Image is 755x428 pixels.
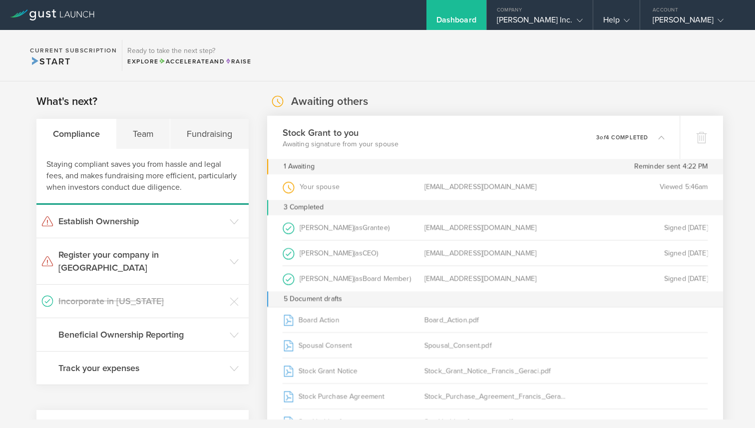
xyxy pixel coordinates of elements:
[362,274,409,283] span: Board Member
[566,174,708,200] div: Viewed 5:46am
[282,384,424,409] div: Stock Purchase Agreement
[653,15,738,30] div: [PERSON_NAME]
[282,358,424,383] div: Stock Grant Notice
[424,384,566,409] div: Stock_Purchase_Agreement_Francis_Geraci.pdf
[30,47,117,53] h2: Current Subscription
[497,15,583,30] div: [PERSON_NAME] Inc.
[566,241,708,266] div: Signed [DATE]
[436,15,476,30] div: Dashboard
[291,94,368,109] h2: Awaiting others
[36,119,116,149] div: Compliance
[424,307,566,332] div: Board_Action.pdf
[58,328,225,341] h3: Beneficial Ownership Reporting
[566,266,708,292] div: Signed [DATE]
[36,149,249,205] div: Staying compliant saves you from hassle and legal fees, and makes fundraising more efficient, par...
[377,249,378,257] span: )
[424,266,566,292] div: [EMAIL_ADDRESS][DOMAIN_NAME]
[362,223,387,232] span: Grantee
[566,215,708,240] div: Signed [DATE]
[354,223,362,232] span: (as
[603,15,630,30] div: Help
[424,215,566,240] div: [EMAIL_ADDRESS][DOMAIN_NAME]
[362,249,377,257] span: CEO
[354,249,362,257] span: (as
[283,159,314,174] div: 1 Awaiting
[116,119,170,149] div: Team
[282,139,398,149] p: Awaiting signature from your spouse
[267,292,723,307] div: 5 Document drafts
[225,58,251,65] span: Raise
[159,58,225,65] span: and
[282,126,398,139] h3: Stock Grant to you
[58,362,225,375] h3: Track your expenses
[424,174,566,200] div: [EMAIL_ADDRESS][DOMAIN_NAME]
[282,241,424,266] div: [PERSON_NAME]
[170,119,248,149] div: Fundraising
[30,56,70,67] span: Start
[282,266,424,292] div: [PERSON_NAME]
[127,57,251,66] div: Explore
[127,47,251,54] h3: Ready to take the next step?
[122,40,256,71] div: Ready to take the next step?ExploreAccelerateandRaise
[596,134,648,140] p: 3 4 completed
[424,358,566,383] div: Stock_Grant_Notice_Francis_Geraci.pdf
[36,94,97,109] h2: What's next?
[282,174,424,200] div: Your spouse
[58,295,225,308] h3: Incorporate in [US_STATE]
[387,223,389,232] span: )
[282,333,424,358] div: Spousal Consent
[634,159,708,174] span: Reminder sent 4:22 PM
[267,200,723,215] div: 3 Completed
[705,380,755,428] iframe: Chat Widget
[600,134,605,140] em: of
[159,58,210,65] span: Accelerate
[354,274,362,283] span: (as
[424,241,566,266] div: [EMAIL_ADDRESS][DOMAIN_NAME]
[58,248,225,274] h3: Register your company in [GEOGRAPHIC_DATA]
[282,215,424,240] div: [PERSON_NAME]
[58,215,225,228] h3: Establish Ownership
[282,307,424,332] div: Board Action
[424,333,566,358] div: Spousal_Consent.pdf
[409,274,410,283] span: )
